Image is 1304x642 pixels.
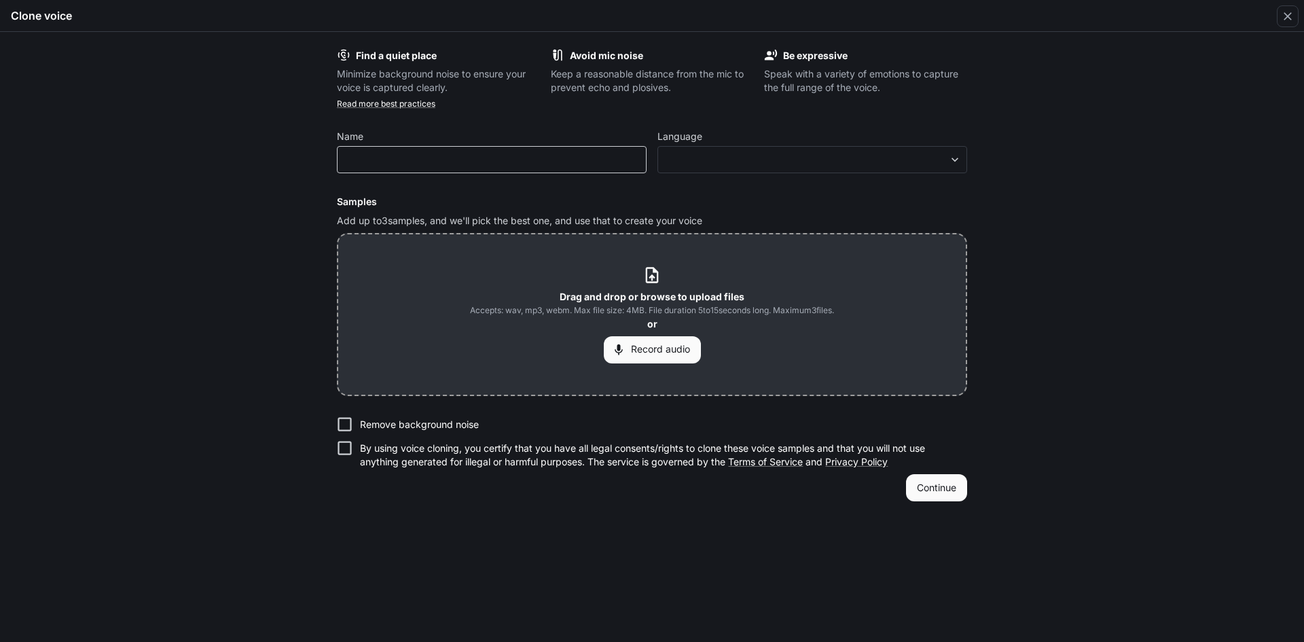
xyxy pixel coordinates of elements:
[360,442,956,469] p: By using voice cloning, you certify that you have all legal consents/rights to clone these voice ...
[647,318,657,329] b: or
[337,132,363,141] p: Name
[337,214,967,228] p: Add up to 3 samples, and we'll pick the best one, and use that to create your voice
[783,50,848,61] b: Be expressive
[658,153,966,166] div: ​
[560,291,744,302] b: Drag and drop or browse to upload files
[764,67,967,94] p: Speak with a variety of emotions to capture the full range of the voice.
[356,50,437,61] b: Find a quiet place
[551,67,754,94] p: Keep a reasonable distance from the mic to prevent echo and plosives.
[906,474,967,501] button: Continue
[570,50,643,61] b: Avoid mic noise
[337,67,540,94] p: Minimize background noise to ensure your voice is captured clearly.
[337,99,435,109] a: Read more best practices
[360,418,479,431] p: Remove background noise
[337,195,967,209] h6: Samples
[825,456,888,467] a: Privacy Policy
[728,456,803,467] a: Terms of Service
[657,132,702,141] p: Language
[604,336,701,363] button: Record audio
[11,8,72,23] h5: Clone voice
[470,304,834,317] span: Accepts: wav, mp3, webm. Max file size: 4MB. File duration 5 to 15 seconds long. Maximum 3 files.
